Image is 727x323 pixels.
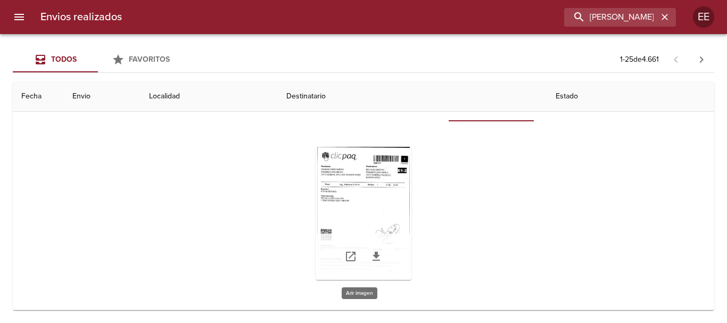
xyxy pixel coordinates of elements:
[663,54,689,64] span: Pagina anterior
[338,244,363,269] a: Abrir
[547,81,714,112] th: Estado
[13,47,183,72] div: Tabs Envios
[693,6,714,28] div: EE
[129,55,170,64] span: Favoritos
[13,81,64,112] th: Fecha
[278,81,547,112] th: Destinatario
[6,4,32,30] button: menu
[689,47,714,72] span: Pagina siguiente
[64,81,141,112] th: Envio
[40,9,122,26] h6: Envios realizados
[363,244,389,269] a: Descargar
[620,54,659,65] p: 1 - 25 de 4.661
[141,81,278,112] th: Localidad
[51,55,77,64] span: Todos
[564,8,658,27] input: buscar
